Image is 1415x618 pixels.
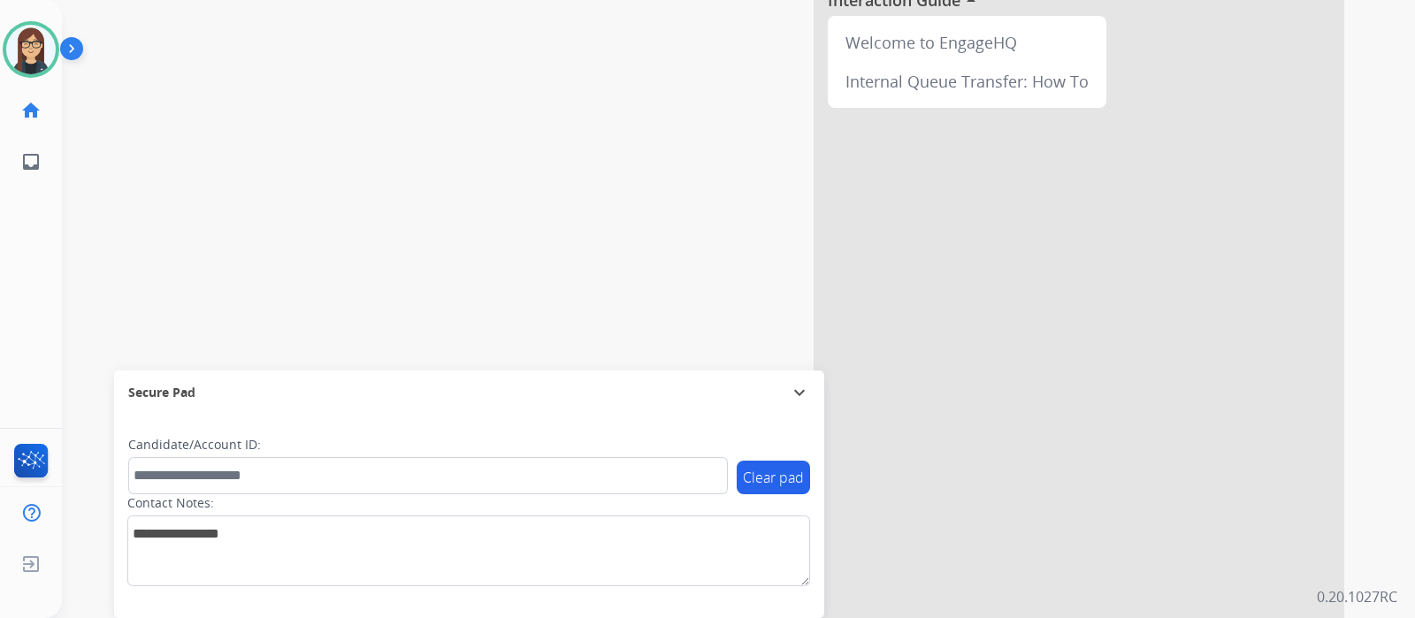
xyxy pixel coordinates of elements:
[789,382,810,403] mat-icon: expand_more
[20,100,42,121] mat-icon: home
[127,494,214,512] label: Contact Notes:
[128,436,261,454] label: Candidate/Account ID:
[835,23,1099,62] div: Welcome to EngageHQ
[128,384,195,401] span: Secure Pad
[737,461,810,494] button: Clear pad
[6,25,56,74] img: avatar
[1317,586,1397,607] p: 0.20.1027RC
[20,151,42,172] mat-icon: inbox
[835,62,1099,101] div: Internal Queue Transfer: How To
